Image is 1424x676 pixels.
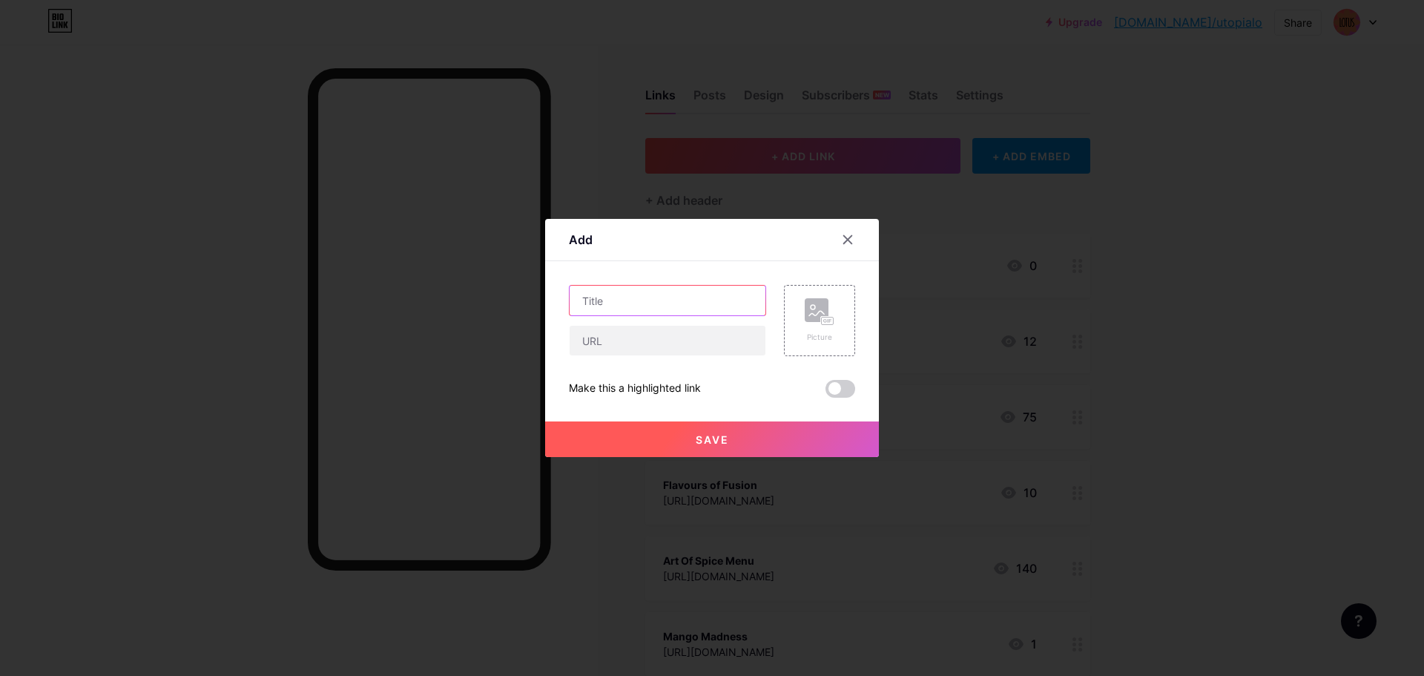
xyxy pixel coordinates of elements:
div: Add [569,231,593,249]
div: Picture [805,332,834,343]
div: Make this a highlighted link [569,380,701,398]
span: Save [696,433,729,446]
button: Save [545,421,879,457]
input: URL [570,326,765,355]
input: Title [570,286,765,315]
